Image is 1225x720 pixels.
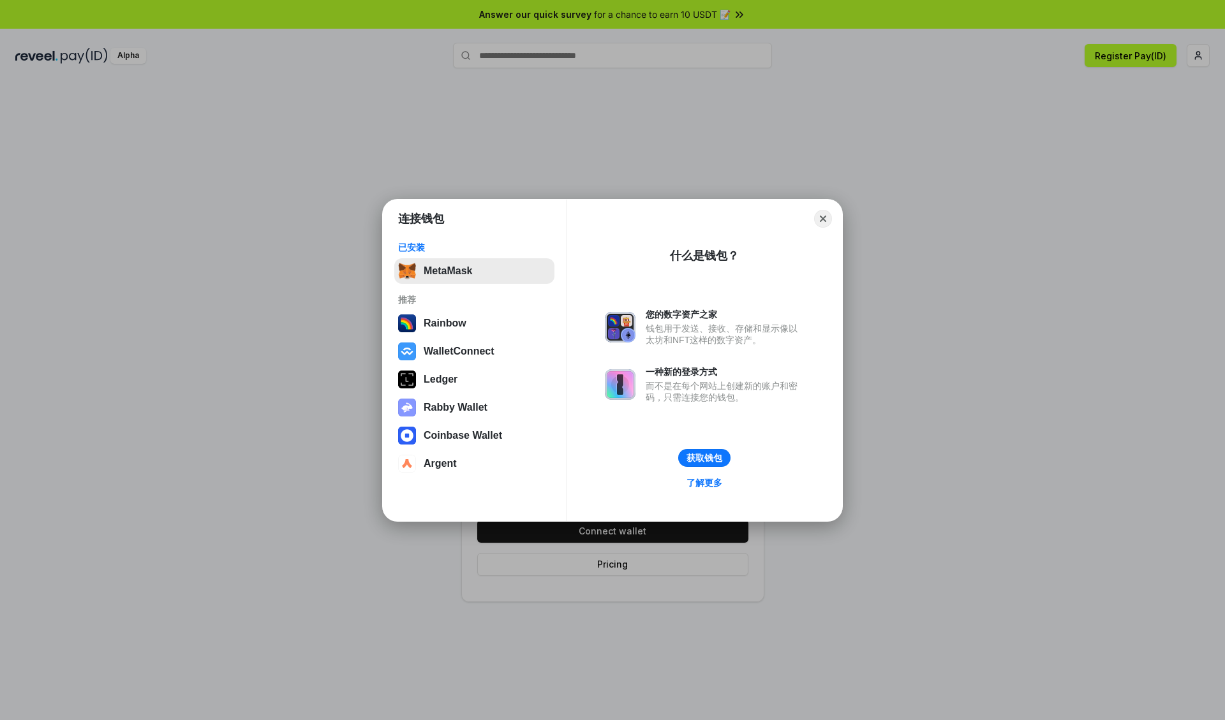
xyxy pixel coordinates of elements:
[424,430,502,441] div: Coinbase Wallet
[398,242,551,253] div: 已安装
[687,477,722,489] div: 了解更多
[814,210,832,228] button: Close
[394,423,554,448] button: Coinbase Wallet
[646,380,804,403] div: 而不是在每个网站上创建新的账户和密码，只需连接您的钱包。
[398,294,551,305] div: 推荐
[398,262,416,280] img: svg+xml,%3Csvg%20fill%3D%22none%22%20height%3D%2233%22%20viewBox%3D%220%200%2035%2033%22%20width%...
[394,258,554,284] button: MetaMask
[394,311,554,336] button: Rainbow
[646,309,804,320] div: 您的数字资产之家
[424,458,457,469] div: Argent
[424,402,487,413] div: Rabby Wallet
[605,369,635,400] img: svg+xml,%3Csvg%20xmlns%3D%22http%3A%2F%2Fwww.w3.org%2F2000%2Fsvg%22%20fill%3D%22none%22%20viewBox...
[394,451,554,476] button: Argent
[394,339,554,364] button: WalletConnect
[398,427,416,444] img: svg+xml,%3Csvg%20width%3D%2228%22%20height%3D%2228%22%20viewBox%3D%220%200%2028%2028%22%20fill%3D...
[398,371,416,388] img: svg+xml,%3Csvg%20xmlns%3D%22http%3A%2F%2Fwww.w3.org%2F2000%2Fsvg%22%20width%3D%2228%22%20height%3...
[398,399,416,416] img: svg+xml,%3Csvg%20xmlns%3D%22http%3A%2F%2Fwww.w3.org%2F2000%2Fsvg%22%20fill%3D%22none%22%20viewBox...
[424,265,472,277] div: MetaMask
[394,395,554,420] button: Rabby Wallet
[646,323,804,346] div: 钱包用于发送、接收、存储和显示像以太坊和NFT这样的数字资产。
[424,374,457,385] div: Ledger
[398,342,416,360] img: svg+xml,%3Csvg%20width%3D%2228%22%20height%3D%2228%22%20viewBox%3D%220%200%2028%2028%22%20fill%3D...
[646,366,804,378] div: 一种新的登录方式
[678,449,731,467] button: 获取钱包
[398,211,444,226] h1: 连接钱包
[605,312,635,342] img: svg+xml,%3Csvg%20xmlns%3D%22http%3A%2F%2Fwww.w3.org%2F2000%2Fsvg%22%20fill%3D%22none%22%20viewBox...
[394,367,554,392] button: Ledger
[679,474,730,491] a: 了解更多
[424,346,494,357] div: WalletConnect
[670,248,739,263] div: 什么是钱包？
[398,314,416,332] img: svg+xml,%3Csvg%20width%3D%22120%22%20height%3D%22120%22%20viewBox%3D%220%200%20120%20120%22%20fil...
[424,318,466,329] div: Rainbow
[687,452,722,464] div: 获取钱包
[398,455,416,473] img: svg+xml,%3Csvg%20width%3D%2228%22%20height%3D%2228%22%20viewBox%3D%220%200%2028%2028%22%20fill%3D...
